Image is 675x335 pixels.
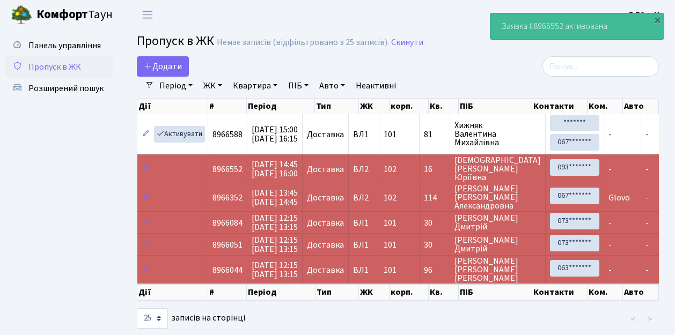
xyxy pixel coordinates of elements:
[212,163,243,175] span: 8966552
[36,6,88,23] b: Комфорт
[608,239,612,251] span: -
[137,99,208,114] th: Дії
[353,130,375,139] span: ВЛ1
[137,32,214,50] span: Пропуск в ЖК
[623,99,659,114] th: Авто
[359,284,390,300] th: ЖК
[384,192,397,204] span: 102
[351,77,400,95] a: Неактивні
[137,308,245,329] label: записів на сторінці
[390,99,429,114] th: корп.
[307,266,344,274] span: Доставка
[652,14,663,25] div: ×
[5,35,113,56] a: Панель управління
[608,264,612,276] span: -
[284,77,313,95] a: ПІБ
[588,99,623,114] th: Ком.
[137,308,168,329] select: записів на сторінці
[212,217,243,229] span: 8966084
[353,165,375,174] span: ВЛ2
[307,219,344,227] span: Доставка
[208,99,247,114] th: #
[459,99,532,114] th: ПІБ
[454,236,541,253] span: [PERSON_NAME] Дмитрій
[208,284,247,300] th: #
[252,259,298,280] span: [DATE] 12:15 [DATE] 13:15
[353,193,375,202] span: ВЛ2
[217,38,389,48] div: Немає записів (відфільтровано з 25 записів).
[137,284,208,300] th: Дії
[629,9,662,21] a: ВЛ2 -. К.
[645,129,649,140] span: -
[155,77,197,95] a: Період
[11,4,32,26] img: logo.png
[252,234,298,255] span: [DATE] 12:15 [DATE] 13:15
[252,212,298,233] span: [DATE] 12:15 [DATE] 13:15
[252,124,298,145] span: [DATE] 15:00 [DATE] 16:15
[608,192,630,204] span: Glovo
[307,130,344,139] span: Доставка
[454,214,541,231] span: [PERSON_NAME] Дмитрій
[608,163,612,175] span: -
[384,217,397,229] span: 101
[134,6,161,24] button: Переключити навігацію
[459,284,532,300] th: ПІБ
[645,217,649,229] span: -
[424,165,445,174] span: 16
[384,239,397,251] span: 101
[384,129,397,140] span: 101
[28,83,104,94] span: Розширений пошук
[645,163,649,175] span: -
[28,61,81,73] span: Пропуск в ЖК
[490,13,664,39] div: Заявка #8966552 активована
[212,129,243,140] span: 8966588
[353,266,375,274] span: ВЛ1
[28,40,101,51] span: Панель управління
[429,99,459,114] th: Кв.
[532,99,587,114] th: Контакти
[391,38,423,48] a: Скинути
[36,6,113,24] span: Таун
[645,192,649,204] span: -
[316,284,359,300] th: Тип
[5,56,113,78] a: Пропуск в ЖК
[645,264,649,276] span: -
[252,187,298,208] span: [DATE] 13:45 [DATE] 14:45
[424,241,445,249] span: 30
[384,264,397,276] span: 101
[454,121,541,147] span: Хижняк Валентина Михайлівна
[144,61,182,72] span: Додати
[645,239,649,251] span: -
[608,129,612,140] span: -
[384,163,397,175] span: 102
[532,284,587,300] th: Контакти
[252,159,298,180] span: [DATE] 14:45 [DATE] 16:00
[247,284,315,300] th: Період
[353,219,375,227] span: ВЛ1
[390,284,429,300] th: корп.
[315,99,359,114] th: Тип
[454,184,541,210] span: [PERSON_NAME] [PERSON_NAME] Александровна
[424,266,445,274] span: 96
[608,217,612,229] span: -
[229,77,282,95] a: Квартира
[542,56,659,77] input: Пошук...
[247,99,315,114] th: Період
[623,284,659,300] th: Авто
[424,130,445,139] span: 81
[307,165,344,174] span: Доставка
[307,193,344,202] span: Доставка
[154,126,205,143] a: Активувати
[588,284,623,300] th: Ком.
[5,78,113,99] a: Розширений пошук
[429,284,459,300] th: Кв.
[315,77,349,95] a: Авто
[424,193,445,202] span: 114
[307,241,344,249] span: Доставка
[359,99,390,114] th: ЖК
[137,56,189,77] a: Додати
[212,239,243,251] span: 8966051
[353,241,375,249] span: ВЛ1
[212,264,243,276] span: 8966044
